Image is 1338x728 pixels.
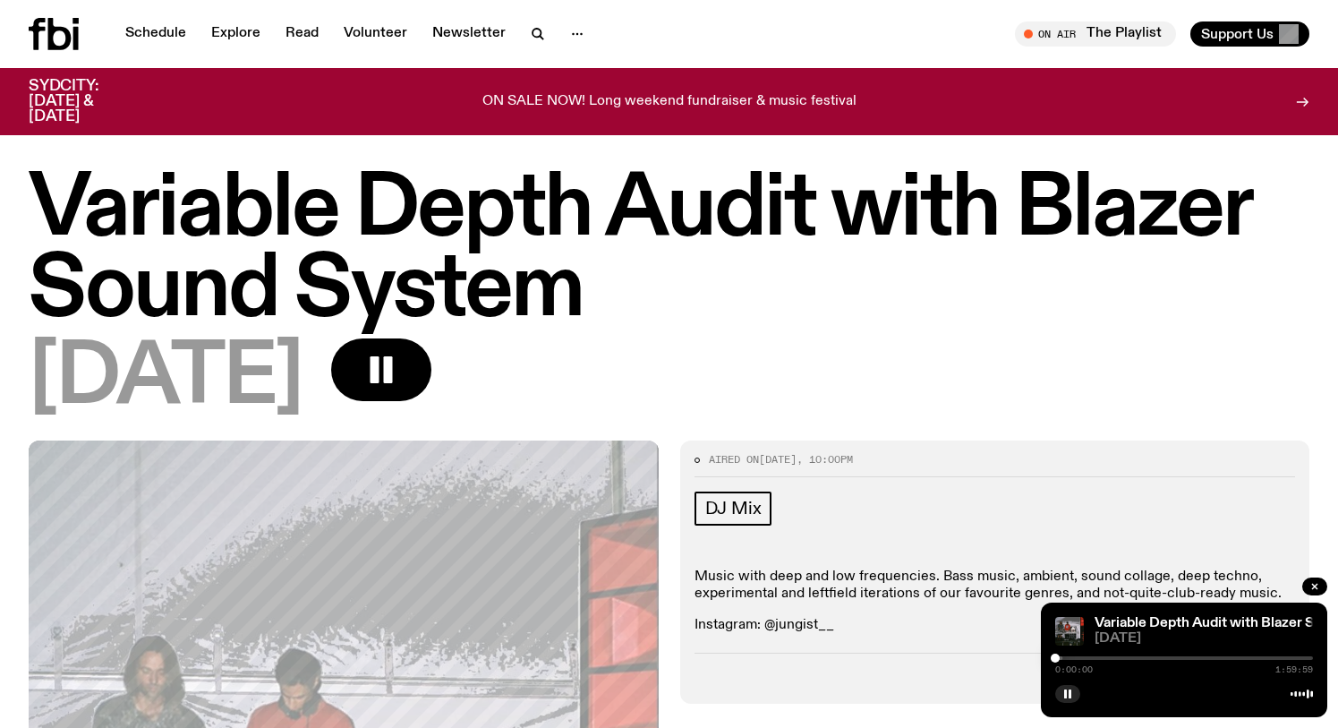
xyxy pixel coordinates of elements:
[29,338,303,419] span: [DATE]
[422,21,516,47] a: Newsletter
[759,452,797,467] span: [DATE]
[695,617,1296,634] p: Instagram: @jungist__
[1201,26,1274,42] span: Support Us
[1015,21,1176,47] button: On AirThe Playlist
[709,452,759,467] span: Aired on
[695,569,1296,603] p: Music with deep and low frequencies. Bass music, ambient, sound collage, deep techno, experimenta...
[1095,632,1313,646] span: [DATE]
[1055,665,1093,674] span: 0:00:00
[695,492,772,526] a: DJ Mix
[705,499,762,518] span: DJ Mix
[115,21,197,47] a: Schedule
[29,79,143,124] h3: SYDCITY: [DATE] & [DATE]
[29,170,1309,331] h1: Variable Depth Audit with Blazer Sound System
[1275,665,1313,674] span: 1:59:59
[275,21,329,47] a: Read
[482,94,856,110] p: ON SALE NOW! Long weekend fundraiser & music festival
[1190,21,1309,47] button: Support Us
[333,21,418,47] a: Volunteer
[200,21,271,47] a: Explore
[797,452,853,467] span: , 10:00pm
